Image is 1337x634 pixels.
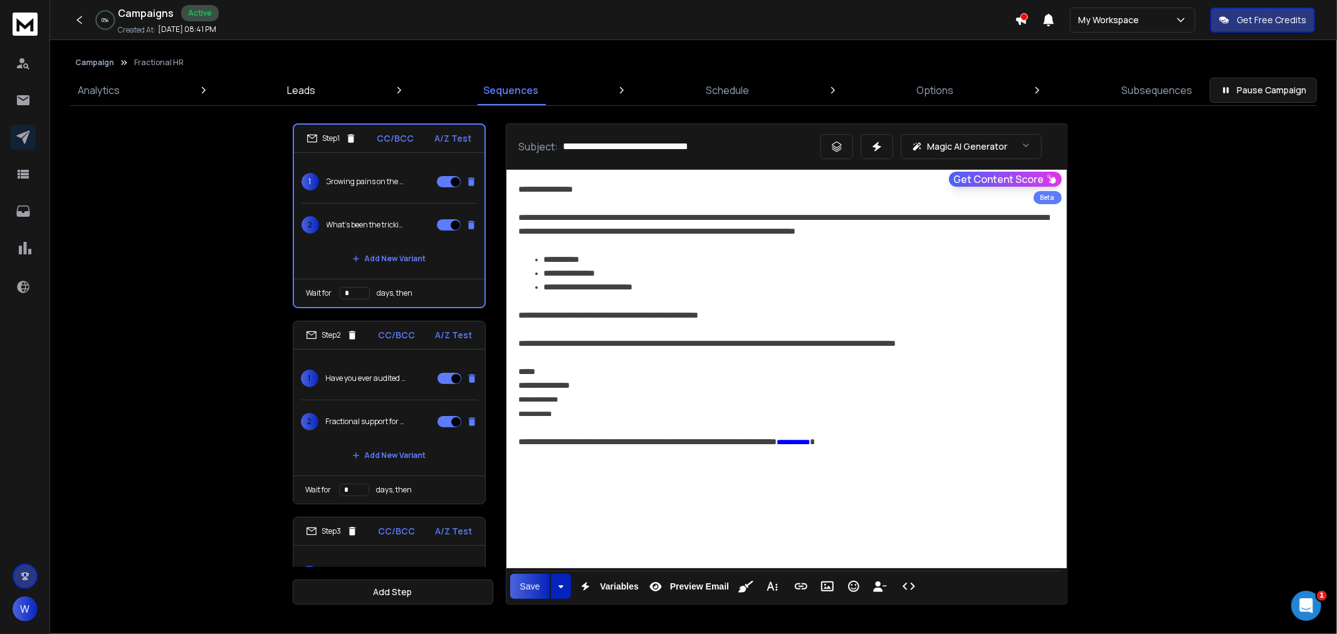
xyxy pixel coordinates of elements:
a: Options [910,75,962,105]
button: W [13,596,38,621]
div: [PERSON_NAME] [56,210,128,224]
div: Step 1 [307,133,357,144]
span: Home [28,422,56,431]
button: Preview Email [644,574,731,599]
div: Step 2 [306,330,358,341]
p: Leads [287,83,315,98]
p: Fractional HR [134,58,184,68]
span: Variables [597,581,641,592]
span: Help [199,422,219,431]
iframe: Intercom live chat [1291,591,1321,621]
span: Preview Email [668,581,731,592]
p: Wait for [307,288,332,298]
p: What’s been the trickiest part of hiring as you grow? [327,220,407,230]
button: Save [510,574,550,599]
p: [DATE] 08:41 PM [158,24,216,34]
span: 1 [301,173,319,190]
p: CC/BCC [378,329,415,341]
div: Recent messageProfile image for RajHi [PERSON_NAME], Perfect—thanks for making the change. Please... [13,169,238,234]
p: days, then [377,288,413,298]
p: CC/BCC [378,525,415,538]
div: Recent message [26,179,225,192]
button: Get Free Credits [1210,8,1315,33]
div: Send us a message [26,251,209,264]
button: Code View [897,574,921,599]
img: logo [13,13,38,36]
p: Created At: [118,25,155,35]
p: Sequences [483,83,538,98]
p: Have you ever audited your people processes? [326,373,406,383]
div: Optimizing Warmup Settings in ReachInbox [18,330,233,366]
div: Active [181,5,219,21]
div: Profile image for RajHi [PERSON_NAME], Perfect—thanks for making the change. Please give it a lit... [13,187,238,234]
img: Profile image for Raj [26,198,51,223]
p: Hi Will 👋 [25,89,226,110]
span: 1 [1317,591,1327,601]
button: Messages [83,391,167,441]
button: Magic AI Generator [901,134,1042,159]
button: Insert Link (Ctrl+K) [789,574,813,599]
button: Add Step [293,579,493,605]
li: Step1CC/BCCA/Z Test1Growing pains on the people side?2What’s been the trickiest part of hiring as... [293,123,486,308]
button: Clean HTML [734,574,758,599]
button: Variables [574,574,641,599]
img: logo [25,26,109,42]
p: Schedule [706,83,749,98]
div: • [DATE] [131,210,166,224]
div: Navigating Advanced Campaign Options in ReachInbox [18,366,233,403]
span: Search for help [26,306,102,320]
a: Schedule [698,75,757,105]
p: Fractional support for HR gaps [326,417,406,427]
div: Navigating Advanced Campaign Options in ReachInbox [26,372,210,398]
p: How can we assist you [DATE]? [25,110,226,153]
p: Wait for [306,485,332,495]
img: Profile image for Rohan [134,20,159,45]
div: Step 3 [306,526,358,537]
button: Insert Unsubscribe Link [868,574,892,599]
span: 1 [301,566,318,583]
button: Emoticons [842,574,866,599]
button: Insert Image (Ctrl+P) [815,574,839,599]
a: Analytics [70,75,127,105]
li: Step2CC/BCCA/Z Test1Have you ever audited your people processes?2Fractional support for HR gapsAd... [293,321,486,504]
a: Leads [280,75,323,105]
button: Add New Variant [342,443,436,468]
p: days, then [377,485,412,495]
p: Magic AI Generator [928,140,1008,153]
p: A/Z Test [436,329,473,341]
div: Optimizing Warmup Settings in ReachInbox [26,335,210,361]
span: Hi [PERSON_NAME], Perfect—thanks for making the change. Please give it a little time and let me k... [56,199,1028,209]
a: Sequences [476,75,546,105]
div: We'll be back online later [DATE] [26,264,209,278]
p: Subsequences [1121,83,1192,98]
div: Send us a messageWe'll be back online later [DATE] [13,241,238,288]
button: Get Content Score [949,172,1062,187]
p: A/Z Test [435,132,472,145]
img: Profile image for Lakshita [158,20,183,45]
p: Subject: [519,139,558,154]
div: Beta [1034,191,1062,204]
h1: Campaigns [118,6,174,21]
span: Messages [104,422,147,431]
button: Campaign [75,58,114,68]
p: 0 % [102,16,109,24]
span: 1 [301,370,318,387]
span: 2 [301,413,318,430]
p: Growing pains on the people side? [327,177,407,187]
p: A/Z Test [436,525,473,538]
img: Profile image for Raj [182,20,207,45]
p: Get Free Credits [1237,14,1306,26]
button: Help [167,391,251,441]
button: Pause Campaign [1210,78,1317,103]
p: Analytics [78,83,120,98]
p: My Workspace [1078,14,1144,26]
p: Options [917,83,954,98]
a: Subsequences [1114,75,1200,105]
p: CC/BCC [377,132,414,145]
button: More Text [760,574,784,599]
div: Close [216,20,238,43]
button: Add New Variant [342,246,436,271]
